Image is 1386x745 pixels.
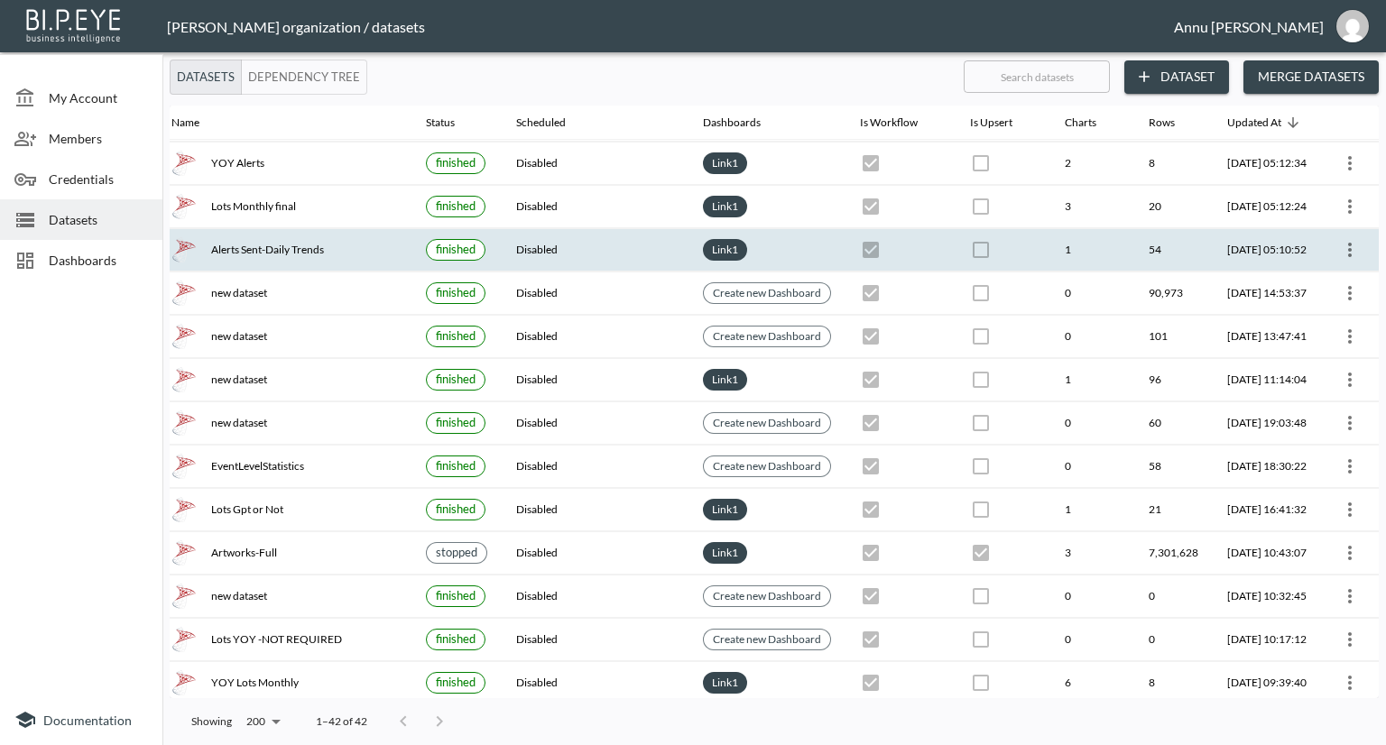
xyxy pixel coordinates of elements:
div: EventLevelStatistics [171,454,397,479]
button: more [1335,322,1364,351]
button: annu@mutualart.com [1324,5,1381,48]
th: 2 [1050,143,1134,185]
th: {"type":{},"key":null,"ref":null,"props":{"size":"small","label":{"type":{},"key":null,"ref":null... [411,229,502,271]
a: Link1 [708,672,742,693]
button: Merge Datasets [1243,60,1379,94]
th: {"type":"div","key":null,"ref":null,"props":{"style":{"display":"flex","gap":16,"alignItems":"cen... [157,662,411,704]
div: Alerts Sent-Daily Trends [171,237,397,262]
th: {"type":{"isMobxInjector":true,"displayName":"inject-with-userStore-stripeStore-datasetsStore(Obj... [1321,402,1379,445]
th: 2025-08-21, 10:32:45 [1213,575,1321,618]
div: Is Workflow [860,112,918,133]
th: {"type":"div","key":null,"ref":null,"props":{"style":{"display":"flex","gap":16,"alignItems":"cen... [157,532,411,575]
span: Is Upsert [970,112,1036,133]
th: 58 [1134,446,1213,488]
span: Dashboards [703,112,784,133]
button: more [1335,538,1364,567]
div: new dataset [171,410,397,436]
div: Link1 [703,672,747,694]
div: Link1 [703,542,747,564]
th: {"type":{},"key":null,"ref":null,"props":{"disabled":true,"checked":true,"color":"primary","style... [845,229,956,271]
div: Rows [1149,112,1175,133]
span: finished [436,155,476,170]
th: {"type":"div","key":null,"ref":null,"props":{"style":{"display":"flex","gap":16,"alignItems":"cen... [157,316,411,358]
th: {"type":{},"key":null,"ref":null,"props":{"size":"small","clickable":true,"style":{"background":"... [688,316,845,358]
div: Charts [1065,112,1096,133]
th: {"type":{"isMobxInjector":true,"displayName":"inject-with-userStore-stripeStore-datasetsStore(Obj... [1321,619,1379,661]
th: 2025-08-24, 05:12:24 [1213,186,1321,228]
button: more [1335,668,1364,697]
th: Disabled [502,619,688,661]
span: finished [436,501,476,516]
th: {"type":{},"key":null,"ref":null,"props":{"size":"small","label":{"type":{},"key":null,"ref":null... [411,316,502,358]
span: finished [436,675,476,689]
th: {"type":"div","key":null,"ref":null,"props":{"style":{"display":"flex","gap":16,"alignItems":"cen... [157,575,411,618]
th: {"type":"div","key":null,"ref":null,"props":{"style":{"display":"flex","gap":16,"alignItems":"cen... [157,359,411,401]
th: 20 [1134,186,1213,228]
th: 2025-08-21, 19:03:48 [1213,402,1321,445]
img: mssql icon [171,151,197,176]
th: {"type":{},"key":null,"ref":null,"props":{"disabled":true,"checked":false,"color":"primary","styl... [956,402,1050,445]
th: {"type":"div","key":null,"ref":null,"props":{"style":{"display":"flex","flexWrap":"wrap","gap":6}... [688,532,845,575]
th: {"type":{},"key":null,"ref":null,"props":{"disabled":true,"checked":false,"color":"primary","styl... [956,143,1050,185]
th: 8 [1134,662,1213,704]
th: {"type":"div","key":null,"ref":null,"props":{"style":{"display":"flex","gap":16,"alignItems":"cen... [157,186,411,228]
span: stopped [436,545,477,559]
div: Link1 [703,499,747,520]
p: Showing [191,713,232,729]
th: {"type":"div","key":null,"ref":null,"props":{"style":{"display":"flex","flexWrap":"wrap","gap":6}... [688,662,845,704]
th: {"type":"div","key":null,"ref":null,"props":{"style":{"display":"flex","flexWrap":"wrap","gap":6}... [688,186,845,228]
a: Create new Dashboard [709,282,825,303]
th: 0 [1050,272,1134,315]
th: {"type":"div","key":null,"ref":null,"props":{"style":{"display":"flex","gap":16,"alignItems":"cen... [157,446,411,488]
p: 1–42 of 42 [316,713,367,729]
th: 0 [1050,316,1134,358]
div: 200 [239,710,287,733]
div: Create new Dashboard [703,629,831,650]
th: 101 [1134,316,1213,358]
th: 0 [1050,446,1134,488]
th: {"type":{"isMobxInjector":true,"displayName":"inject-with-userStore-stripeStore-datasetsStore(Obj... [1321,143,1379,185]
th: {"type":{},"key":null,"ref":null,"props":{"disabled":true,"checked":false,"color":"primary","styl... [956,619,1050,661]
span: finished [436,458,476,473]
span: finished [436,328,476,343]
th: 2025-08-21, 09:39:40 [1213,662,1321,704]
div: Create new Dashboard [703,282,831,304]
th: 2025-08-21, 18:30:22 [1213,446,1321,488]
span: finished [436,588,476,602]
th: 2025-08-21, 10:17:12 [1213,619,1321,661]
th: {"type":{"isMobxInjector":true,"displayName":"inject-with-userStore-stripeStore-datasetsStore(Obj... [1321,229,1379,271]
button: Dataset [1124,60,1229,94]
span: finished [436,285,476,299]
th: {"type":"div","key":null,"ref":null,"props":{"style":{"display":"flex","flexWrap":"wrap","gap":6}... [688,229,845,271]
img: 30a3054078d7a396129f301891e268cf [1336,10,1369,42]
th: 60 [1134,402,1213,445]
a: Create new Dashboard [709,412,825,433]
th: {"type":{},"key":null,"ref":null,"props":{"disabled":true,"checked":true,"color":"primary","style... [845,489,956,531]
a: Documentation [14,709,148,731]
th: {"type":{},"key":null,"ref":null,"props":{"size":"small","label":{"type":{},"key":null,"ref":null... [411,359,502,401]
img: mssql icon [171,410,197,436]
th: {"type":{},"key":null,"ref":null,"props":{"disabled":true,"checked":false,"color":"primary","styl... [956,316,1050,358]
th: {"type":{},"key":null,"ref":null,"props":{"disabled":true,"checked":false,"color":"primary","styl... [956,229,1050,271]
a: Link1 [708,369,742,390]
div: Scheduled [516,112,566,133]
th: Disabled [502,575,688,618]
th: {"type":{},"key":null,"ref":null,"props":{"disabled":true,"checked":true,"color":"primary","style... [845,446,956,488]
div: Create new Dashboard [703,585,831,607]
img: mssql icon [171,324,197,349]
a: Link1 [708,152,742,173]
th: Disabled [502,532,688,575]
div: Status [426,112,455,133]
th: 3 [1050,186,1134,228]
th: 7,301,628 [1134,532,1213,575]
div: Create new Dashboard [703,455,831,477]
th: {"type":{},"key":null,"ref":null,"props":{"disabled":true,"checked":true,"color":"primary","style... [956,532,1050,575]
img: mssql icon [171,454,197,479]
img: mssql icon [171,584,197,609]
button: more [1335,495,1364,524]
button: more [1335,235,1364,264]
span: Is Workflow [860,112,941,133]
span: Credentials [49,170,148,189]
th: {"type":{},"key":null,"ref":null,"props":{"size":"small","label":{"type":{},"key":null,"ref":null... [411,186,502,228]
div: Dashboards [703,112,761,133]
